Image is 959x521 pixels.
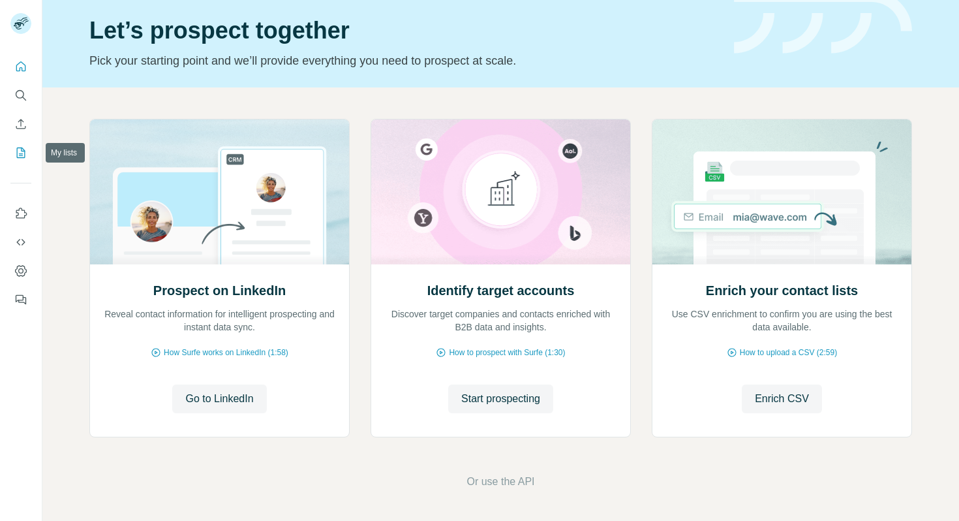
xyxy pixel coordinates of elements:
button: Enrich CSV [742,385,822,413]
h1: Let’s prospect together [89,18,718,44]
p: Discover target companies and contacts enriched with B2B data and insights. [384,308,617,334]
button: Search [10,84,31,107]
h2: Identify target accounts [427,281,575,300]
button: Feedback [10,288,31,311]
button: Use Surfe API [10,230,31,254]
span: How Surfe works on LinkedIn (1:58) [164,347,288,358]
button: Use Surfe on LinkedIn [10,202,31,225]
span: How to prospect with Surfe (1:30) [449,347,565,358]
p: Use CSV enrichment to confirm you are using the best data available. [665,308,898,334]
img: Enrich your contact lists [652,119,912,264]
img: Identify target accounts [371,119,631,264]
button: Or use the API [466,474,534,490]
span: Go to LinkedIn [185,391,253,407]
button: Quick start [10,55,31,78]
span: Enrich CSV [755,391,809,407]
button: Go to LinkedIn [172,385,266,413]
button: My lists [10,141,31,165]
p: Pick your starting point and we’ll provide everything you need to prospect at scale. [89,52,718,70]
button: Dashboard [10,259,31,283]
p: Reveal contact information for intelligent prospecting and instant data sync. [103,308,336,334]
img: Prospect on LinkedIn [89,119,350,264]
h2: Prospect on LinkedIn [153,281,286,300]
span: Start prospecting [461,391,540,407]
h2: Enrich your contact lists [706,281,858,300]
button: Enrich CSV [10,112,31,136]
button: Start prospecting [448,385,553,413]
span: How to upload a CSV (2:59) [740,347,837,358]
